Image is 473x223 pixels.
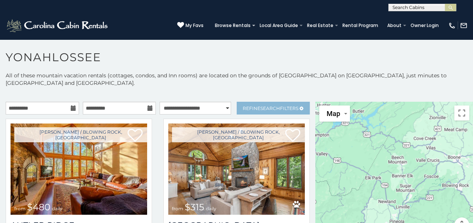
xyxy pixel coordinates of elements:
[260,105,280,111] span: Search
[206,206,216,211] span: daily
[303,20,337,31] a: Real Estate
[448,22,456,29] img: phone-regular-white.png
[14,127,147,142] a: [PERSON_NAME] / Blowing Rock, [GEOGRAPHIC_DATA]
[186,22,204,29] span: My Favs
[11,124,147,215] img: Antler Ridge
[185,202,204,212] span: $315
[52,206,62,211] span: daily
[339,20,382,31] a: Rental Program
[172,127,305,142] a: [PERSON_NAME] / Blowing Rock, [GEOGRAPHIC_DATA]
[454,105,469,121] button: Toggle fullscreen view
[6,18,110,33] img: White-1-2.png
[168,124,305,215] a: Chimney Island from $315 daily
[319,105,350,122] button: Change map style
[243,105,298,111] span: Refine Filters
[27,202,50,212] span: $480
[327,110,340,118] span: Map
[177,22,204,29] a: My Favs
[11,124,147,215] a: Antler Ridge from $480 daily
[460,22,467,29] img: mail-regular-white.png
[168,124,305,215] img: Chimney Island
[256,20,302,31] a: Local Area Guide
[172,206,183,211] span: from
[237,102,310,115] a: RefineSearchFilters
[383,20,405,31] a: About
[211,20,254,31] a: Browse Rentals
[14,206,26,211] span: from
[407,20,443,31] a: Owner Login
